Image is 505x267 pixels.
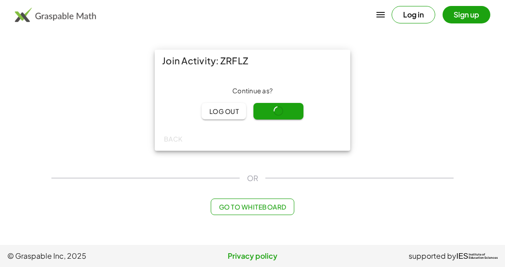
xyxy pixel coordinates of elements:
span: OR [247,173,258,184]
span: © Graspable Inc, 2025 [7,250,171,261]
div: Continue as ? [162,86,343,96]
span: Go to Whiteboard [219,203,286,211]
span: IES [456,252,468,261]
button: Log out [202,103,246,119]
span: Institute of Education Sciences [469,253,498,260]
button: Log in [392,6,435,23]
a: Privacy policy [171,250,334,261]
span: Log out [209,107,239,115]
a: IESInstitute ofEducation Sciences [456,250,498,261]
button: Go to Whiteboard [211,199,294,215]
button: Sign up [443,6,490,23]
div: Join Activity: ZRFLZ [155,50,350,72]
span: supported by [409,250,456,261]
